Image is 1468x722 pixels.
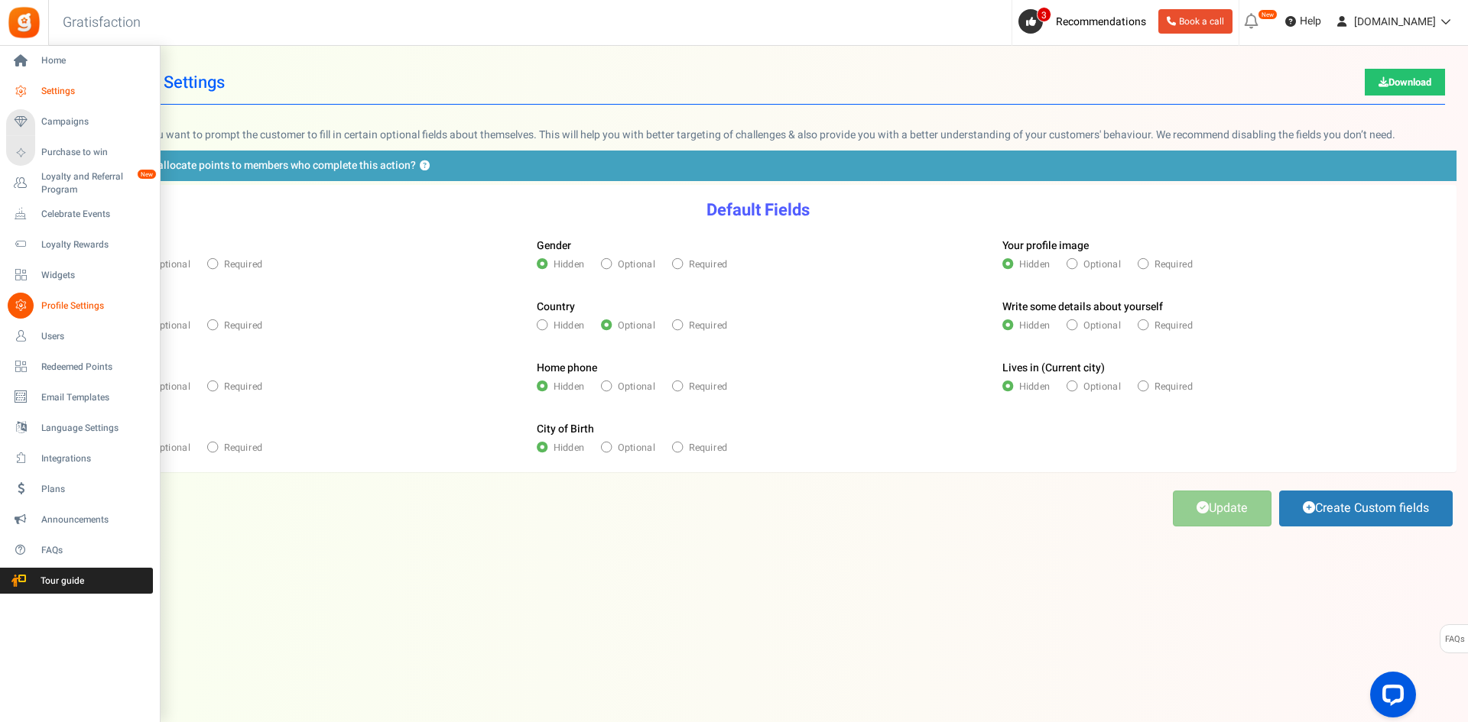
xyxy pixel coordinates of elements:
[7,5,41,40] img: Gratisfaction
[41,115,148,128] span: Campaigns
[224,380,262,393] span: Required
[41,299,148,312] span: Profile Settings
[41,513,148,526] span: Announcements
[7,575,114,588] span: Tour guide
[1037,7,1051,22] span: 3
[1279,9,1327,34] a: Help
[1002,299,1163,315] label: Write some details about yourself
[60,128,1457,143] p: You can choose if you want to prompt the customer to fill in certain optional fields about themse...
[1002,361,1105,376] label: Lives in (Current city)
[1365,69,1445,96] a: Download
[6,140,153,166] a: Purchase to win
[618,319,655,332] span: Optional
[41,361,148,374] span: Redeemed Points
[1083,319,1120,332] span: Optional
[6,537,153,563] a: FAQs
[224,319,262,332] span: Required
[6,262,153,288] a: Widgets
[1258,9,1278,20] em: New
[6,170,153,196] a: Loyalty and Referral Program New
[224,257,262,271] span: Required
[153,257,190,271] span: Optional
[60,201,1456,219] h3: Default Fields
[1018,9,1152,34] a: 3 Recommendations
[554,257,585,271] span: Hidden
[41,85,148,98] span: Settings
[1002,238,1089,254] label: Your profile image
[1018,380,1050,393] span: Hidden
[1279,491,1453,526] a: Create Custom fields
[6,201,153,227] a: Celebrate Events
[6,445,153,471] a: Integrations
[84,158,416,173] span: Do you want to allocate points to members who complete this action?
[689,380,727,393] span: Required
[6,109,153,135] a: Campaigns
[537,238,571,254] label: Gender
[41,146,148,159] span: Purchase to win
[1083,380,1120,393] span: Optional
[618,380,655,393] span: Optional
[537,422,594,437] label: City of Birth
[6,507,153,533] a: Announcements
[137,169,157,180] em: New
[46,8,158,38] h3: Gratisfaction
[537,361,597,376] label: Home phone
[6,415,153,441] a: Language Settings
[1154,380,1192,393] span: Required
[6,48,153,74] a: Home
[41,544,148,557] span: FAQs
[41,391,148,404] span: Email Templates
[554,441,585,455] span: Hidden
[1354,14,1436,30] span: [DOMAIN_NAME]
[41,330,148,343] span: Users
[689,441,727,455] span: Required
[1444,625,1465,654] span: FAQs
[6,476,153,502] a: Plans
[41,452,148,465] span: Integrations
[1154,319,1192,332] span: Required
[1296,14,1321,29] span: Help
[41,208,148,221] span: Celebrate Events
[6,384,153,410] a: Email Templates
[153,380,190,393] span: Optional
[6,231,153,257] a: Loyalty Rewards
[71,61,1445,105] h1: User Profile Settings
[6,293,153,319] a: Profile Settings
[554,380,585,393] span: Hidden
[537,299,575,315] label: Country
[1158,9,1233,34] a: Book a call
[554,319,585,332] span: Hidden
[6,79,153,105] a: Settings
[420,161,430,171] button: Do you want to allocate points to members who complete this action?
[41,170,153,196] span: Loyalty and Referral Program
[41,238,148,251] span: Loyalty Rewards
[1154,257,1192,271] span: Required
[618,257,655,271] span: Optional
[41,54,148,67] span: Home
[689,319,727,332] span: Required
[1056,14,1146,30] span: Recommendations
[6,323,153,349] a: Users
[153,441,190,455] span: Optional
[1083,257,1120,271] span: Optional
[41,483,148,496] span: Plans
[618,441,655,455] span: Optional
[1018,319,1050,332] span: Hidden
[224,441,262,455] span: Required
[153,319,190,332] span: Optional
[41,269,148,282] span: Widgets
[689,257,727,271] span: Required
[41,422,148,435] span: Language Settings
[6,354,153,380] a: Redeemed Points
[1018,257,1050,271] span: Hidden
